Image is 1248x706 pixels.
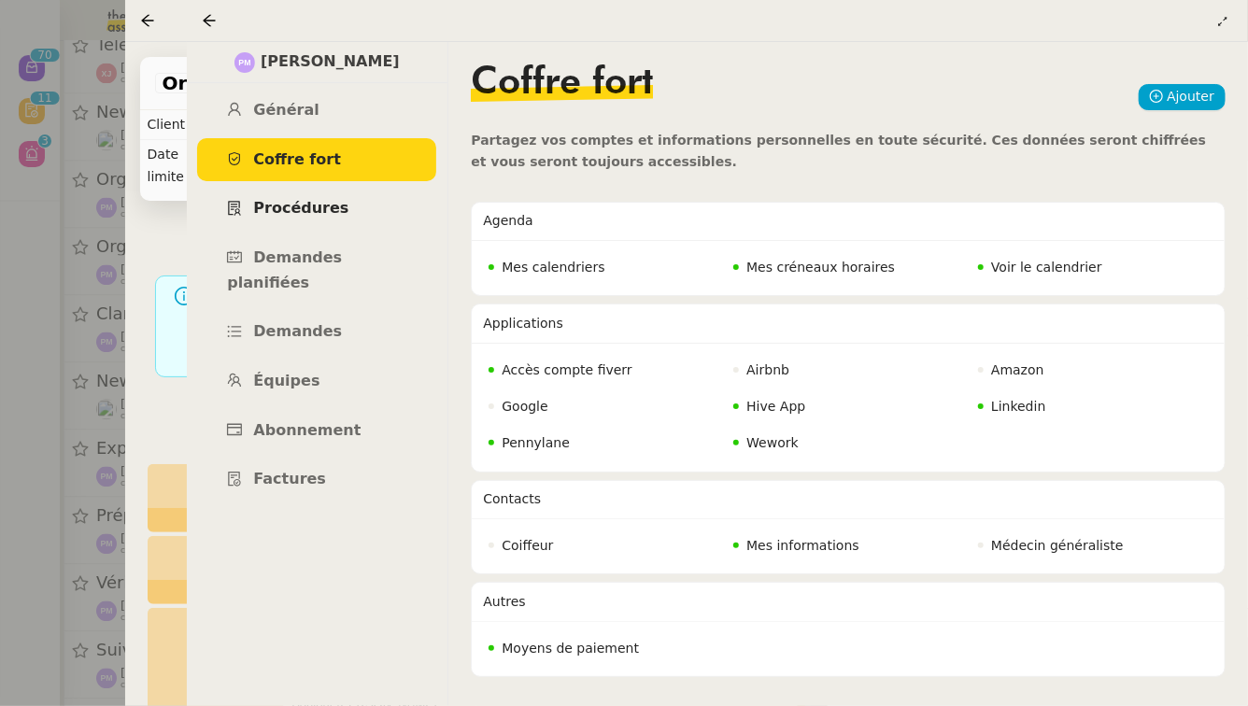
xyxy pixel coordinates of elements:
span: Amazon [991,362,1044,377]
td: Date limite [140,140,209,191]
span: Équipes [253,372,319,389]
span: Ajouter [1167,86,1214,107]
span: Airbnb [746,362,789,377]
a: Général [197,89,436,133]
span: Voir le calendrier [991,260,1102,275]
a: Équipes [197,360,436,403]
span: Abonnement [253,421,361,439]
span: Applications [483,316,563,331]
span: Factures [253,470,326,487]
span: Autres [483,594,525,609]
span: [PERSON_NAME] [261,49,400,75]
span: Général [253,101,319,119]
span: Coffre fort [471,64,653,102]
span: Google [502,399,547,414]
span: Mes calendriers [502,260,604,275]
span: Coiffeur [502,538,553,553]
a: Abonnement [197,409,436,453]
img: svg [234,52,255,73]
span: Mes informations [746,538,859,553]
a: Procédures [197,187,436,231]
span: Organiser et trier les documents sur Google Drive [163,74,549,92]
span: Mes créneaux horaires [746,260,895,275]
span: Demandes planifiées [227,248,342,291]
span: Médecin généraliste [991,538,1124,553]
span: Contacts [483,491,541,506]
td: Client [140,110,209,140]
span: Accès compte fiverr [502,362,631,377]
span: Coffre fort [253,150,341,168]
a: Demandes planifiées [197,236,436,304]
a: Coffre fort [197,138,436,182]
span: Linkedin [991,399,1045,414]
span: Wework [746,435,799,450]
span: Hive App [746,399,805,414]
span: Pennylane [502,435,570,450]
span: Procédures [253,199,348,217]
button: Ajouter [1139,84,1226,110]
span: Agenda [483,213,532,228]
span: Moyens de paiement [502,641,639,656]
a: Demandes [197,310,436,354]
span: Demandes [253,322,342,340]
span: Partagez vos comptes et informations personnelles en toute sécurité. Ces données seront chiffrées... [471,133,1206,169]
